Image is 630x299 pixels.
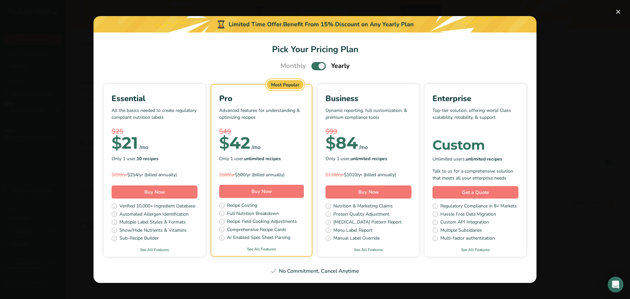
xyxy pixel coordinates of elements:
span: Only 1 user, [219,155,281,162]
div: $25 [112,127,198,137]
p: All the basics needed to create regulatory compliant nutrition labels [112,107,198,127]
span: Only 1 user, [325,155,387,162]
span: Buy Now [358,189,379,195]
span: Only 1 user, [112,155,158,162]
div: $500/yr (billed annually) [219,171,304,178]
div: /mo [252,143,261,151]
div: Most Popular [267,80,304,89]
b: unlimited recipes [350,156,387,162]
div: Business [325,93,411,104]
span: Multiple Label Styles & Formats [119,219,186,227]
span: Buy Now [144,189,165,195]
b: unlimited recipes [244,156,281,162]
span: Get a Quote [462,189,489,196]
div: 42 [219,137,250,150]
span: Menu Label Report [333,227,372,235]
a: See All Features [425,247,526,253]
div: Custom [432,139,518,152]
div: $99 [325,127,411,137]
span: Multiple Subsidaries [440,227,482,235]
span: Protein Quality Adjustment [333,211,389,219]
a: See All Features [104,247,205,253]
div: $1010/yr (billed annually) [325,171,411,178]
button: Buy Now [325,185,411,199]
span: Hassle Free Data Migration [440,211,496,219]
div: Limited Time Offer. [94,16,536,32]
div: /mo [359,143,368,151]
span: Regulatory Compliance in 8+ Markets [440,203,517,211]
span: Comprehensive Recipe Cards [227,226,286,234]
div: /mo [139,143,148,151]
div: Pro [219,93,304,104]
span: [MEDICAL_DATA] Pattern Report [333,219,402,227]
span: Verified 10,000+ Ingredient Database [119,203,195,211]
div: $49 [219,127,304,137]
span: $299/yr [112,172,127,178]
span: $588/yr [219,172,235,178]
b: 10 recipes [136,156,158,162]
span: Monthly [281,61,306,71]
span: Unlimited users, [432,156,502,162]
div: Benefit From 15% Discount on Any Yearly Plan [283,20,414,29]
span: Automated Allergen Identification [119,211,189,219]
div: Essential [112,93,198,104]
div: Enterprise [432,93,518,104]
a: Get a Quote [432,186,518,199]
a: See All Features [318,247,419,253]
a: See All Features [211,246,312,252]
span: Nutrition & Marketing Claims [333,203,393,211]
span: AI Enabled Spec Sheet Parsing [227,234,290,242]
div: 21 [112,137,138,150]
button: Buy Now [112,185,198,199]
div: Talk to us for a comprehensive solution that meets all your enterprise needs [432,168,518,182]
span: $1188/yr [325,172,344,178]
span: Manual Label Override [333,235,380,243]
p: Dynamic reporting, full customization, & premium compliance tools [325,107,411,127]
b: unlimited recipes [466,156,502,162]
span: Multi-factor authentication [440,235,495,243]
span: Show/Hide Nutrients & Vitamins [119,227,187,235]
span: Custom API Integration [440,219,489,227]
div: No Commitment, Cancel Anytime [101,267,529,275]
div: 84 [325,137,358,150]
span: Recipe Yield Cooking Adjustments [227,218,297,226]
p: Advanced features for understanding & optimizing recipes [219,107,304,127]
h1: Pick Your Pricing Plan [101,43,529,56]
span: $ [112,133,122,153]
span: Full Nutrition Breakdown [227,210,279,218]
p: Top-tier solution, offering world Class scalability, reliability, & support [432,107,518,127]
span: Sub-Recipe Builder [119,235,158,243]
button: Buy Now [219,185,304,198]
span: Buy Now [251,188,272,195]
span: Recipe Costing [227,202,257,210]
div: Open Intercom Messenger [608,277,623,292]
span: Yearly [331,61,350,71]
span: $ [325,133,336,153]
span: $ [219,133,229,153]
div: $254/yr (billed annually) [112,171,198,178]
